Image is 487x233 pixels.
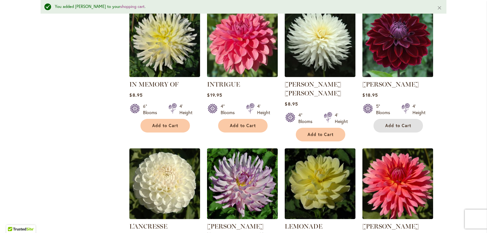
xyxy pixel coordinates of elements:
a: LINDY [362,214,433,220]
img: L'ANCRESSE [129,148,200,219]
a: [PERSON_NAME] [362,81,419,88]
span: Add to Cart [230,123,256,128]
div: You added [PERSON_NAME] to your . [55,4,427,10]
a: LEILA SAVANNA ROSE [207,214,278,220]
div: 4' Height [335,112,348,125]
a: L'ANCRESSE [129,223,167,230]
span: $8.95 [129,92,142,98]
span: Add to Cart [308,132,334,137]
div: 6" Blooms [143,103,161,116]
a: [PERSON_NAME] [362,223,419,230]
span: $19.95 [207,92,222,98]
a: L'ANCRESSE [129,214,200,220]
a: [PERSON_NAME] [PERSON_NAME] [285,81,341,97]
a: LEMONADE [285,223,322,230]
img: JACK FROST [285,6,355,77]
div: 4" Blooms [221,103,238,116]
div: 4' Height [257,103,270,116]
span: Add to Cart [152,123,178,128]
div: 4' Height [412,103,425,116]
button: Add to Cart [218,119,268,133]
a: Kaisha Lea [362,72,433,78]
button: Add to Cart [140,119,190,133]
a: INTRIGUE [207,72,278,78]
img: IN MEMORY OF [129,6,200,77]
a: JACK FROST [285,72,355,78]
button: Add to Cart [373,119,423,133]
a: shopping cart [120,4,145,9]
div: 4" Blooms [298,112,316,125]
img: LEMONADE [285,148,355,219]
div: 5" Blooms [376,103,394,116]
img: INTRIGUE [207,6,278,77]
img: LINDY [362,148,433,219]
img: LEILA SAVANNA ROSE [207,148,278,219]
div: 4' Height [179,103,192,116]
span: $8.95 [285,101,298,107]
a: IN MEMORY OF [129,81,179,88]
iframe: Launch Accessibility Center [5,210,23,228]
span: Add to Cart [385,123,411,128]
button: Add to Cart [296,128,345,141]
img: Kaisha Lea [361,4,435,79]
a: IN MEMORY OF [129,72,200,78]
a: INTRIGUE [207,81,240,88]
a: LEMONADE [285,214,355,220]
span: $18.95 [362,92,378,98]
